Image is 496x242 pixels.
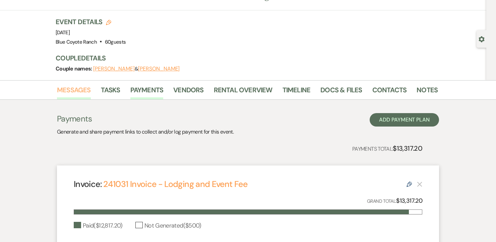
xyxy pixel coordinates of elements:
div: Paid ( $12,817.20 ) [74,221,123,230]
strong: $13,317.20 [396,197,422,205]
a: Messages [57,85,91,99]
button: Add Payment Plan [370,113,439,127]
a: Vendors [173,85,203,99]
p: Grand Total: [367,196,422,206]
a: Tasks [101,85,120,99]
a: Notes [417,85,438,99]
span: Blue Coyote Ranch [56,39,97,45]
span: & [93,65,180,72]
div: Not Generated ( $500 ) [135,221,201,230]
h4: Invoice: [74,178,247,190]
a: Payments [130,85,164,99]
p: Generate and share payment links to collect and/or log payment for this event. [57,128,234,136]
h3: Payments [57,113,234,125]
a: Docs & Files [320,85,362,99]
a: Timeline [283,85,311,99]
p: Payments Total: [352,143,422,154]
a: 241031 Invoice - Lodging and Event Fee [103,179,247,190]
a: Rental Overview [214,85,272,99]
button: Open lead details [479,36,485,42]
span: 60 guests [105,39,126,45]
span: Couple names: [56,65,93,72]
button: [PERSON_NAME] [138,66,180,71]
strong: $13,317.20 [393,144,422,153]
button: This payment plan cannot be deleted because it contains links that have been paid through Weven’s... [417,181,422,187]
span: [DATE] [56,29,70,36]
button: [PERSON_NAME] [93,66,135,71]
h3: Couple Details [56,53,431,63]
a: Contacts [372,85,407,99]
h3: Event Details [56,17,126,27]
